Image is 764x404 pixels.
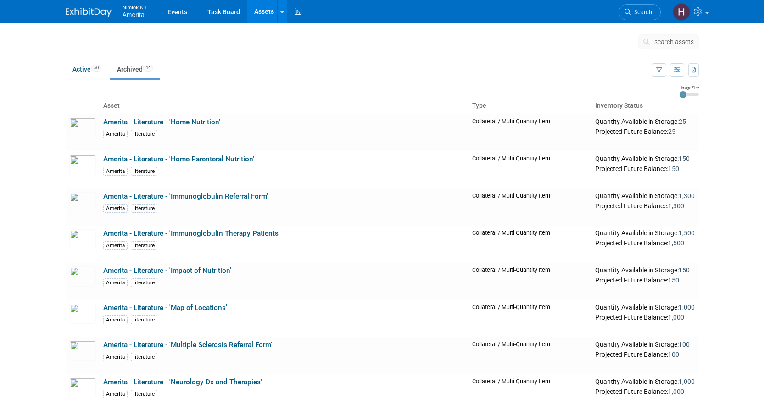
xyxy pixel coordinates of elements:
img: Hannah Durbin [673,3,690,21]
img: ExhibitDay [66,8,112,17]
div: Amerita [103,353,128,361]
a: Active50 [66,61,108,78]
span: 100 [679,341,690,348]
a: Amerita - Literature - 'Neurology Dx and Therapies' [103,378,262,386]
a: Amerita - Literature - 'Map of Locations' [103,304,227,312]
td: Collateral / Multi-Quantity Item [468,263,592,300]
a: Amerita - Literature - 'Immunoglobulin Referral Form' [103,192,268,200]
a: Amerita - Literature - 'Home Parenteral Nutrition' [103,155,254,163]
div: Amerita [103,130,128,138]
div: literature [131,315,157,324]
div: Quantity Available in Storage: [595,378,695,386]
td: Collateral / Multi-Quantity Item [468,337,592,374]
span: 1,500 [668,239,684,247]
div: literature [131,241,157,250]
div: literature [131,390,157,398]
div: literature [131,130,157,138]
span: 100 [668,351,679,358]
span: Search [631,9,652,16]
td: Collateral / Multi-Quantity Item [468,151,592,188]
span: Amerita [123,11,145,18]
div: Quantity Available in Storage: [595,118,695,126]
th: Type [468,98,592,114]
div: literature [131,353,157,361]
span: 50 [91,65,101,72]
td: Collateral / Multi-Quantity Item [468,226,592,263]
div: Projected Future Balance: [595,238,695,248]
span: 1,000 [668,388,684,395]
button: search assets [638,34,699,49]
div: Amerita [103,167,128,176]
span: 150 [679,266,690,274]
span: 1,000 [679,304,695,311]
div: Quantity Available in Storage: [595,266,695,275]
div: Amerita [103,204,128,213]
div: Quantity Available in Storage: [595,304,695,312]
div: Amerita [103,390,128,398]
span: 14 [143,65,153,72]
div: Projected Future Balance: [595,312,695,322]
div: Image Size [680,85,699,90]
span: 1,500 [679,229,695,237]
a: Archived14 [110,61,160,78]
div: literature [131,167,157,176]
span: Nimlok KY [123,2,147,11]
span: 150 [668,165,679,172]
div: Projected Future Balance: [595,163,695,173]
span: 25 [679,118,686,125]
a: Search [619,4,661,20]
div: Amerita [103,278,128,287]
th: Asset [100,98,468,114]
div: Quantity Available in Storage: [595,192,695,200]
div: Quantity Available in Storage: [595,229,695,238]
div: Quantity Available in Storage: [595,155,695,163]
span: 1,300 [668,202,684,210]
span: 1,000 [668,314,684,321]
div: Projected Future Balance: [595,275,695,285]
span: search assets [654,38,694,45]
div: Amerita [103,315,128,324]
div: Amerita [103,241,128,250]
span: 150 [679,155,690,162]
span: 1,300 [679,192,695,199]
span: 150 [668,277,679,284]
div: Quantity Available in Storage: [595,341,695,349]
a: Amerita - Literature - 'Impact of Nutrition' [103,266,231,275]
td: Collateral / Multi-Quantity Item [468,300,592,337]
span: 1,000 [679,378,695,385]
div: Projected Future Balance: [595,200,695,210]
div: Projected Future Balance: [595,126,695,136]
div: Projected Future Balance: [595,386,695,396]
a: Amerita - Literature - 'Multiple Sclerosis Referral Form' [103,341,272,349]
span: 25 [668,128,675,135]
a: Amerita - Literature - 'Immunoglobulin Therapy Patients' [103,229,280,238]
td: Collateral / Multi-Quantity Item [468,114,592,151]
div: literature [131,278,157,287]
div: Projected Future Balance: [595,349,695,359]
a: Amerita - Literature - 'Home Nutrition' [103,118,220,126]
td: Collateral / Multi-Quantity Item [468,188,592,226]
div: literature [131,204,157,213]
